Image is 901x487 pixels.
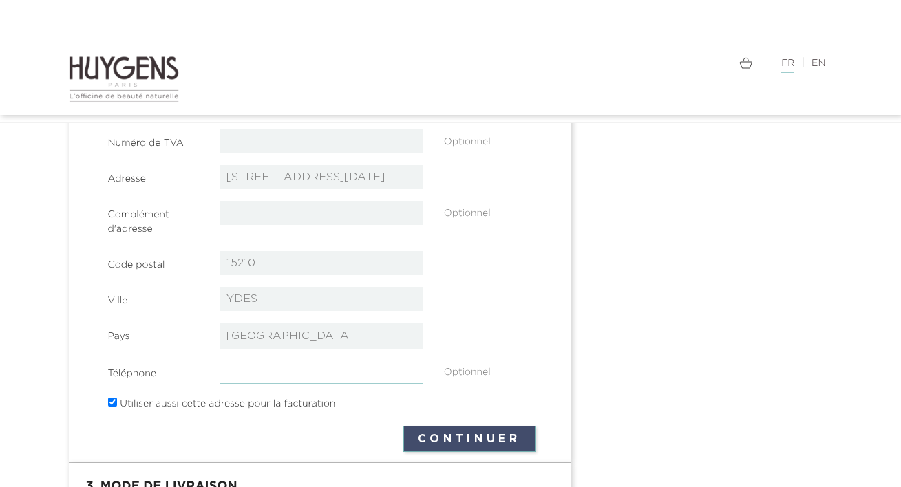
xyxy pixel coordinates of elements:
[98,251,210,272] label: Code postal
[461,55,833,72] div: |
[98,165,210,186] label: Adresse
[69,55,180,103] img: Huygens logo
[434,201,546,221] div: Optionnel
[120,397,335,411] label: Utiliser aussi cette adresse pour la facturation
[403,426,536,452] button: Continuer
[98,323,210,344] label: Pays
[434,360,546,380] div: Optionnel
[434,129,546,149] div: Optionnel
[98,129,210,151] label: Numéro de TVA
[98,287,210,308] label: Ville
[98,360,210,381] label: Téléphone
[98,201,210,237] label: Complément d'adresse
